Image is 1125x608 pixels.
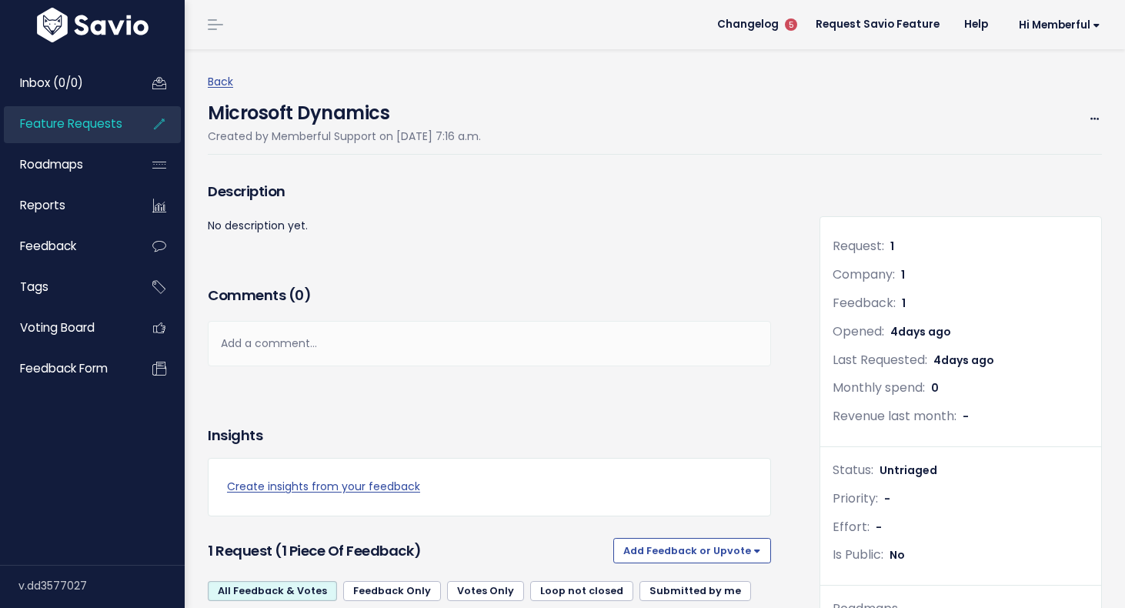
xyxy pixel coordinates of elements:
span: Hi Memberful [1019,19,1100,31]
span: Changelog [717,19,779,30]
button: Add Feedback or Upvote [613,538,771,563]
h3: Comments ( ) [208,285,771,306]
a: Feedback [4,229,128,264]
span: 0 [295,286,304,305]
a: Roadmaps [4,147,128,182]
a: Tags [4,269,128,305]
a: Feedback form [4,351,128,386]
span: Monthly spend: [833,379,925,396]
div: v.dd3577027 [18,566,185,606]
span: Feedback form [20,360,108,376]
h4: Microsoft Dynamics [208,92,481,127]
a: Votes Only [447,581,524,601]
span: 1 [890,239,894,254]
span: Status: [833,461,873,479]
a: Back [208,74,233,89]
span: days ago [941,352,994,368]
div: Add a comment... [208,321,771,366]
span: Effort: [833,518,870,536]
img: logo-white.9d6f32f41409.svg [33,8,152,42]
span: Tags [20,279,48,295]
span: Opened: [833,322,884,340]
a: All Feedback & Votes [208,581,337,601]
span: 1 [901,267,905,282]
span: Priority: [833,489,878,507]
span: Inbox (0/0) [20,75,83,91]
span: Feedback: [833,294,896,312]
span: Last Requested: [833,351,927,369]
span: Created by Memberful Support on [DATE] 7:16 a.m. [208,129,481,144]
span: 0 [931,380,939,396]
span: Reports [20,197,65,213]
p: No description yet. [208,216,771,236]
span: days ago [898,324,951,339]
span: 5 [785,18,797,31]
span: Untriaged [880,463,937,478]
h3: Insights [208,425,262,446]
span: Feature Requests [20,115,122,132]
span: 4 [933,352,994,368]
a: Loop not closed [530,581,633,601]
a: Reports [4,188,128,223]
a: Help [952,13,1000,36]
span: Feedback [20,238,76,254]
a: Inbox (0/0) [4,65,128,101]
span: Revenue last month: [833,407,956,425]
span: No [890,547,905,563]
a: Feature Requests [4,106,128,142]
a: Hi Memberful [1000,13,1113,37]
span: Voting Board [20,319,95,336]
h3: Description [208,181,771,202]
span: 1 [902,296,906,311]
span: - [876,519,882,535]
span: - [963,409,969,424]
a: Feedback Only [343,581,441,601]
h3: 1 Request (1 piece of Feedback) [208,540,607,562]
a: Create insights from your feedback [227,477,752,496]
a: Request Savio Feature [803,13,952,36]
span: Is Public: [833,546,883,563]
span: 4 [890,324,951,339]
a: Submitted by me [639,581,751,601]
span: - [884,491,890,506]
span: Company: [833,266,895,283]
a: Voting Board [4,310,128,346]
span: Roadmaps [20,156,83,172]
span: Request: [833,237,884,255]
